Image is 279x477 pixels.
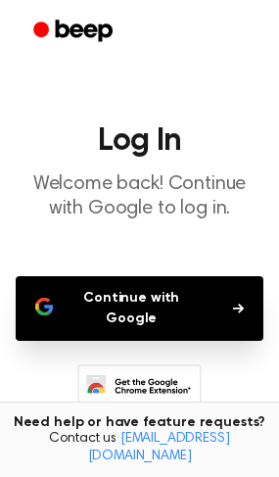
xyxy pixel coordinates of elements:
[88,432,230,463] a: [EMAIL_ADDRESS][DOMAIN_NAME]
[12,431,267,465] span: Contact us
[16,172,263,221] p: Welcome back! Continue with Google to log in.
[20,13,130,51] a: Beep
[16,276,263,341] button: Continue with Google
[16,125,263,157] h1: Log In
